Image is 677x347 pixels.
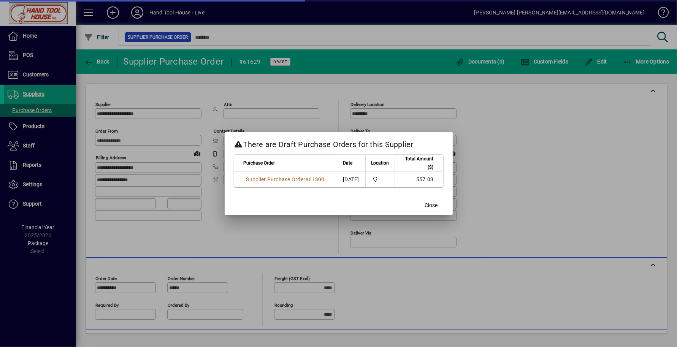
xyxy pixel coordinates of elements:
span: Supplier Purchase Order [246,176,306,182]
span: 61300 [309,176,325,182]
td: 557.03 [395,172,443,187]
span: Frankton [370,175,390,184]
span: Date [343,159,352,167]
h2: There are Draft Purchase Orders for this Supplier [225,132,453,154]
span: Purchase Order [244,159,275,167]
span: Close [425,201,438,209]
a: Supplier Purchase Order#61300 [244,175,327,184]
span: # [305,176,309,182]
button: Close [419,198,444,212]
span: Total Amount ($) [400,155,434,171]
td: [DATE] [338,172,365,187]
span: Location [371,159,389,167]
